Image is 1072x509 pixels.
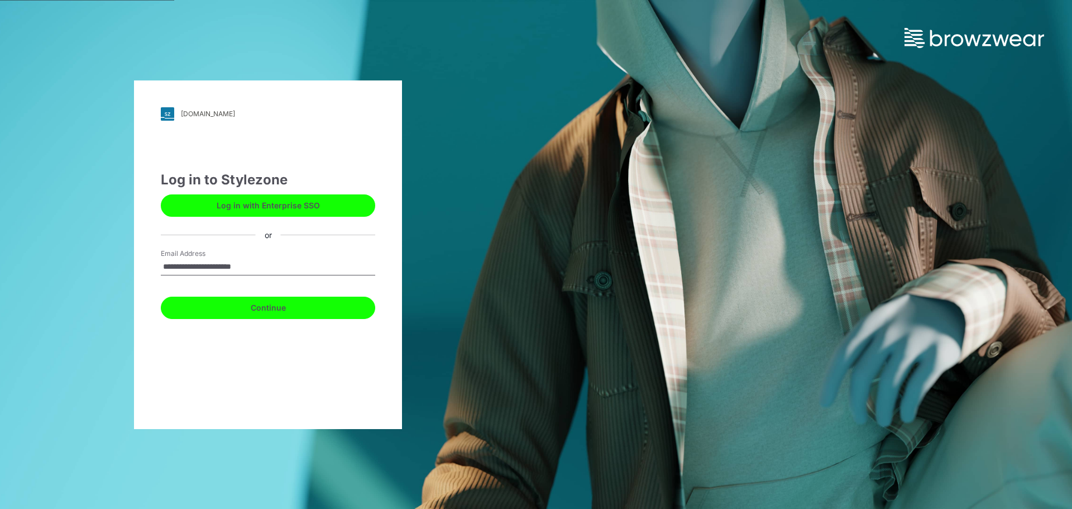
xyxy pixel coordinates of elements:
div: [DOMAIN_NAME] [181,110,235,118]
div: or [256,229,281,241]
button: Log in with Enterprise SSO [161,194,375,217]
label: Email Address [161,249,239,259]
a: [DOMAIN_NAME] [161,107,375,121]
div: Log in to Stylezone [161,170,375,190]
img: svg+xml;base64,PHN2ZyB3aWR0aD0iMjgiIGhlaWdodD0iMjgiIHZpZXdCb3g9IjAgMCAyOCAyOCIgZmlsbD0ibm9uZSIgeG... [161,107,174,121]
button: Continue [161,297,375,319]
img: browzwear-logo.73288ffb.svg [904,28,1044,48]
